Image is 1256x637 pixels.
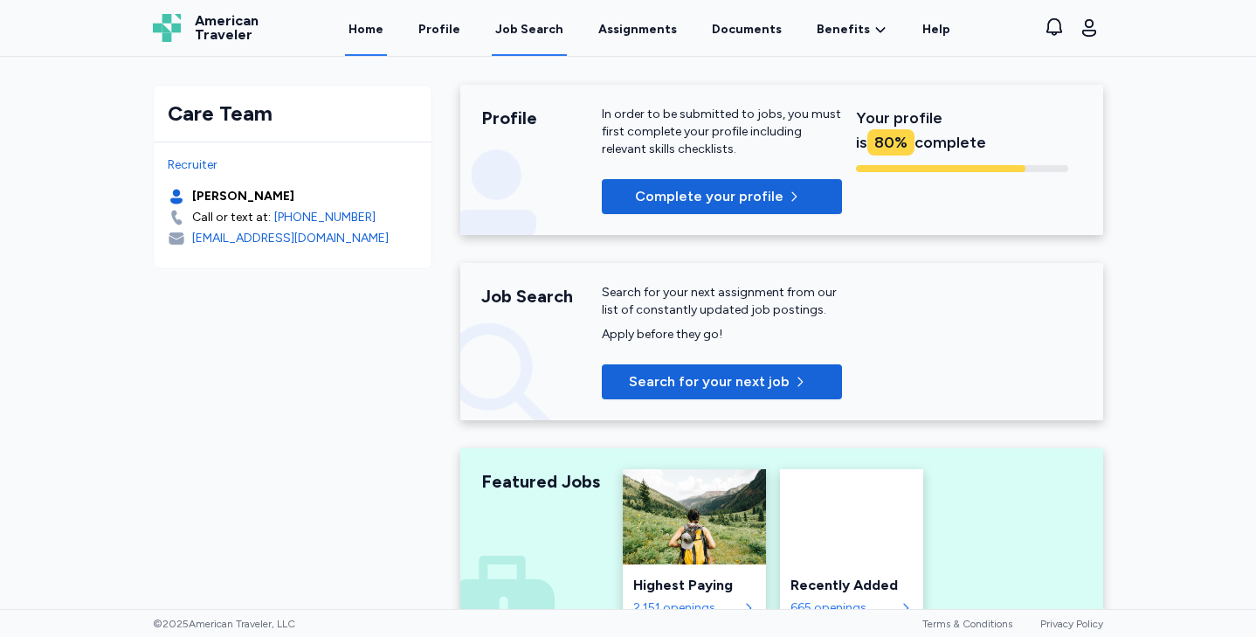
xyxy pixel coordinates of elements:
[192,209,271,226] div: Call or text at:
[274,209,376,226] a: [PHONE_NUMBER]
[602,284,842,319] div: Search for your next assignment from our list of constantly updated job postings.
[602,106,842,158] div: In order to be submitted to jobs, you must first complete your profile including relevant skills ...
[867,129,914,156] div: 80 %
[602,326,842,343] div: Apply before they go!
[153,617,295,631] span: © 2025 American Traveler, LLC
[602,179,842,214] button: Complete your profile
[168,156,418,174] div: Recruiter
[602,364,842,399] button: Search for your next job
[780,469,923,564] img: Recently Added
[492,2,567,56] a: Job Search
[817,21,870,38] span: Benefits
[629,371,790,392] span: Search for your next job
[153,14,181,42] img: Logo
[790,599,895,617] div: 665 openings
[633,575,756,596] div: Highest Paying
[780,469,923,627] a: Recently AddedRecently Added665 openings
[495,21,563,38] div: Job Search
[856,106,1068,155] div: Your profile is complete
[790,575,913,596] div: Recently Added
[817,21,887,38] a: Benefits
[192,230,389,247] div: [EMAIL_ADDRESS][DOMAIN_NAME]
[635,186,783,207] span: Complete your profile
[168,100,418,128] div: Care Team
[481,284,602,308] div: Job Search
[481,469,602,494] div: Featured Jobs
[623,469,766,564] img: Highest Paying
[1040,618,1103,630] a: Privacy Policy
[623,469,766,627] a: Highest PayingHighest Paying2,151 openings
[922,618,1012,630] a: Terms & Conditions
[192,188,294,205] div: [PERSON_NAME]
[345,2,387,56] a: Home
[633,599,738,617] div: 2,151 openings
[481,106,602,130] div: Profile
[195,14,259,42] span: American Traveler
